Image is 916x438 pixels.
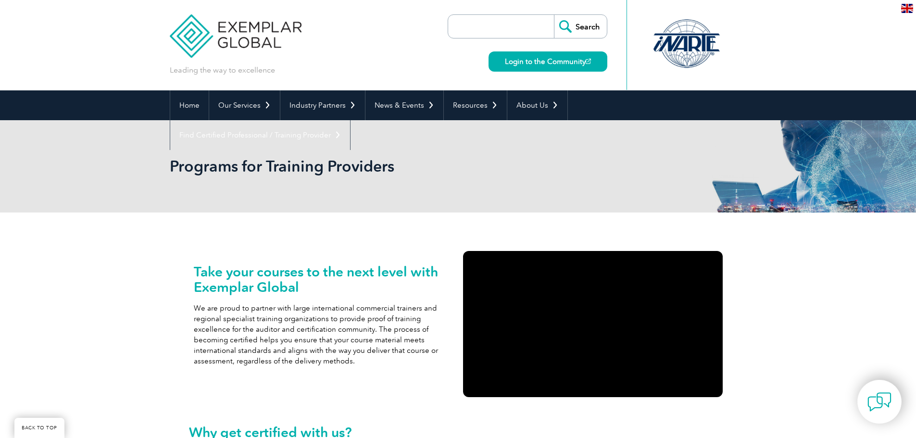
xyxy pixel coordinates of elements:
[194,303,453,366] p: We are proud to partner with large international commercial trainers and regional specialist trai...
[867,390,891,414] img: contact-chat.png
[507,90,567,120] a: About Us
[586,59,591,64] img: open_square.png
[901,4,913,13] img: en
[209,90,280,120] a: Our Services
[489,51,607,72] a: Login to the Community
[444,90,507,120] a: Resources
[170,90,209,120] a: Home
[280,90,365,120] a: Industry Partners
[170,120,350,150] a: Find Certified Professional / Training Provider
[194,264,453,295] h2: Take your courses to the next level with Exemplar Global
[170,65,275,75] p: Leading the way to excellence
[170,159,574,174] h2: Programs for Training Providers
[554,15,607,38] input: Search
[14,418,64,438] a: BACK TO TOP
[365,90,443,120] a: News & Events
